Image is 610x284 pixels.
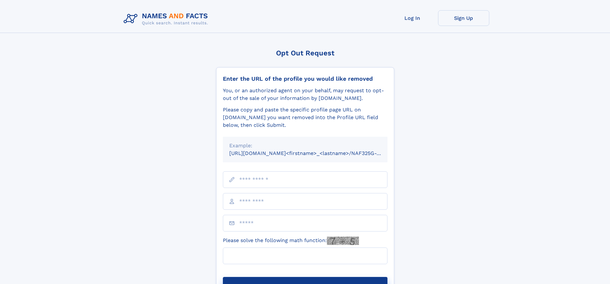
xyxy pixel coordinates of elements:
[223,237,359,245] label: Please solve the following math function:
[216,49,394,57] div: Opt Out Request
[223,106,387,129] div: Please copy and paste the specific profile page URL on [DOMAIN_NAME] you want removed into the Pr...
[223,87,387,102] div: You, or an authorized agent on your behalf, may request to opt-out of the sale of your informatio...
[387,10,438,26] a: Log In
[229,142,381,150] div: Example:
[223,75,387,82] div: Enter the URL of the profile you would like removed
[229,150,400,156] small: [URL][DOMAIN_NAME]<firstname>_<lastname>/NAF325G-xxxxxxxx
[438,10,489,26] a: Sign Up
[121,10,213,28] img: Logo Names and Facts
